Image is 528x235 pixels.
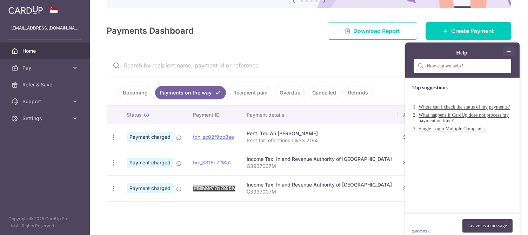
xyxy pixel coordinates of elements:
[241,106,397,124] th: Payment details
[247,163,392,170] p: G3937007M
[8,6,43,14] img: CardUp
[16,5,31,11] span: Help
[193,159,231,165] a: txn_3816c7f18a1
[187,106,241,124] th: Payment ID
[22,98,69,105] span: Support
[155,86,226,99] a: Payments on the way
[127,132,173,142] span: Payment charged
[22,47,69,54] span: Home
[22,64,69,71] span: Pay
[11,25,79,32] p: [EMAIL_ADDRESS][DOMAIN_NAME]
[247,188,392,195] p: G3937007M
[127,183,173,193] span: Payment charged
[247,181,392,188] div: Income Tax. Inland Revenue Authority of [GEOGRAPHIC_DATA]
[247,156,392,163] div: Income Tax. Inland Revenue Authority of [GEOGRAPHIC_DATA]
[328,22,417,40] a: Download Report
[193,185,235,191] a: txn_725ab7b2447
[275,86,305,99] a: Overdue
[308,86,341,99] a: Cancelled
[247,137,392,144] p: Rent for reflections blk33 2194
[229,86,272,99] a: Recipient paid
[426,22,511,40] a: Create Payment
[127,158,173,168] span: Payment charged
[193,134,234,140] a: txn_ec02f9bc8ae
[22,115,69,122] span: Settings
[107,54,494,77] input: Search by recipient name, payment id or reference
[451,27,494,35] span: Create Payment
[343,86,373,99] a: Refunds
[397,34,528,235] iframe: Find more information here
[118,86,152,99] a: Upcoming
[247,130,392,137] div: Rent. Teo Ah [PERSON_NAME]
[353,27,400,35] span: Download Report
[127,111,142,118] span: Status
[22,81,69,88] span: Refer & Save
[107,25,194,37] h4: Payments Dashboard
